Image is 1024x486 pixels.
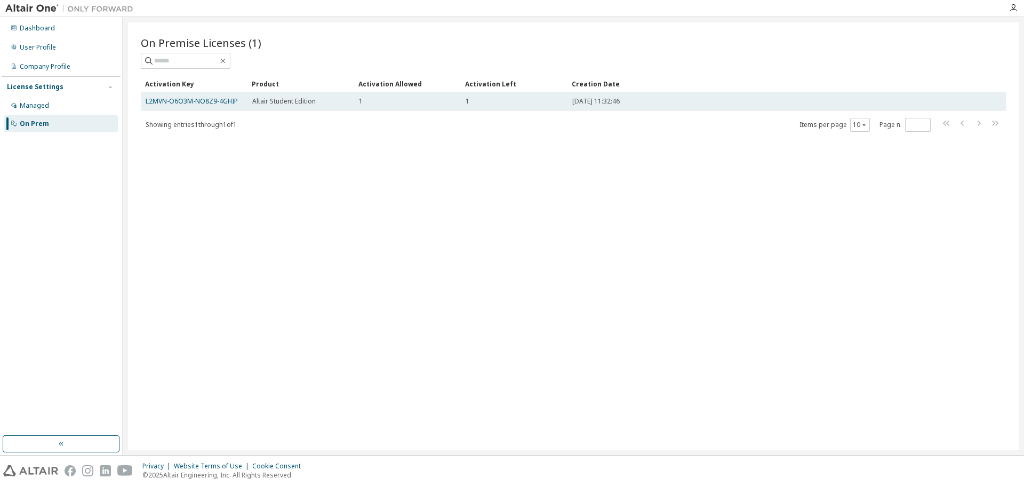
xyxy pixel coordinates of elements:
span: Items per page [799,118,870,132]
span: 1 [359,97,363,106]
img: instagram.svg [82,465,93,476]
div: Activation Left [465,75,563,92]
div: On Prem [20,119,49,128]
div: Website Terms of Use [174,462,252,471]
div: Managed [20,101,49,110]
button: 10 [853,121,867,129]
img: altair_logo.svg [3,465,58,476]
span: Showing entries 1 through 1 of 1 [146,120,237,129]
span: [DATE] 11:32:46 [572,97,620,106]
div: User Profile [20,43,56,52]
img: linkedin.svg [100,465,111,476]
img: Altair One [5,3,139,14]
div: Cookie Consent [252,462,307,471]
div: Privacy [142,462,174,471]
div: Dashboard [20,24,55,33]
div: Activation Key [145,75,243,92]
div: Company Profile [20,62,70,71]
a: L2MVN-O6O3M-NO8Z9-4GHIP [146,97,238,106]
div: Product [252,75,350,92]
img: facebook.svg [65,465,76,476]
span: On Premise Licenses (1) [141,35,261,50]
p: © 2025 Altair Engineering, Inc. All Rights Reserved. [142,471,307,480]
div: Activation Allowed [358,75,457,92]
div: License Settings [7,83,63,91]
img: youtube.svg [117,465,133,476]
span: Page n. [879,118,931,132]
span: 1 [466,97,469,106]
span: Altair Student Edition [252,97,316,106]
div: Creation Date [572,75,959,92]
